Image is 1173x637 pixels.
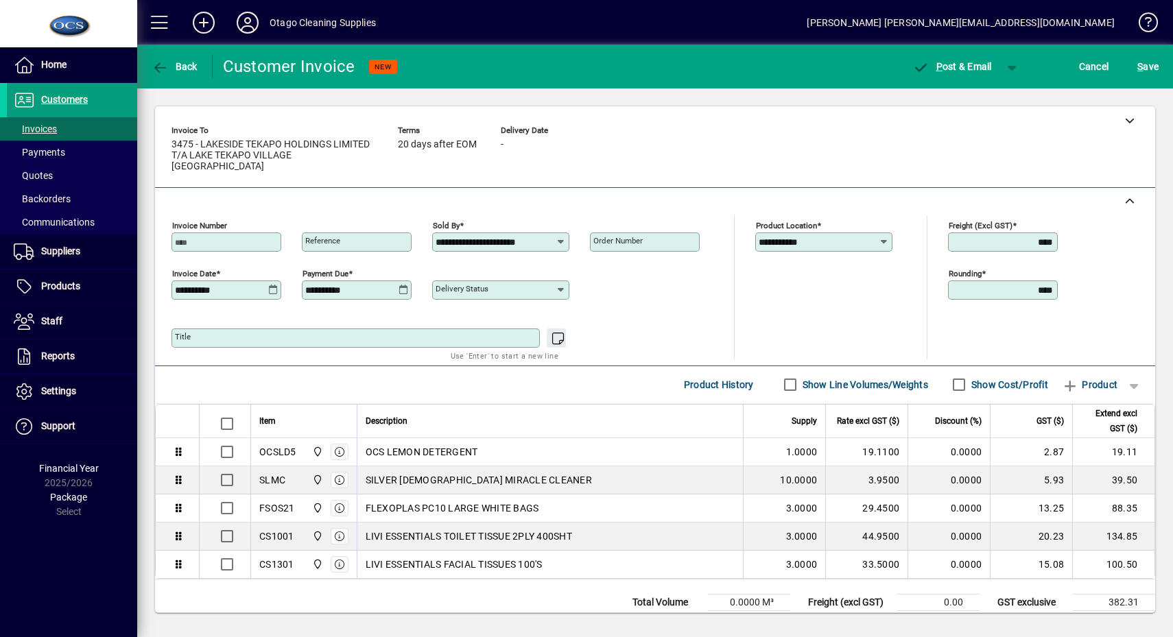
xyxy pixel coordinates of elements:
span: 20 days after EOM [398,139,477,150]
span: LIVI ESSENTIALS TOILET TISSUE 2PLY 400SHT [366,529,572,543]
span: Staff [41,315,62,326]
mat-label: Delivery status [436,284,488,293]
span: Customers [41,94,88,105]
button: Post & Email [905,54,999,79]
span: Reports [41,350,75,361]
div: CS1301 [259,557,294,571]
td: 382.31 [1073,594,1155,610]
mat-label: Title [175,332,191,341]
div: OCSLD5 [259,445,296,459]
span: Back [152,61,198,72]
span: Communications [14,217,95,228]
div: CS1001 [259,529,294,543]
td: 0.0000 [908,494,990,522]
span: Support [41,420,75,431]
a: Suppliers [7,235,137,269]
td: 0.00 [897,594,980,610]
td: 0.0000 [908,551,990,578]
app-page-header-button: Back [137,54,213,79]
mat-label: Invoice date [172,268,216,278]
button: Cancel [1076,54,1113,79]
mat-label: Rounding [949,268,982,278]
mat-label: Sold by [433,220,460,230]
span: 3.0000 [786,501,818,515]
td: 20.23 [990,522,1072,551]
mat-label: Invoice number [172,220,227,230]
td: 0.0000 Kg [708,610,790,627]
span: Products [41,280,80,291]
button: Add [182,10,226,35]
td: 0.0000 [908,438,990,466]
span: Backorders [14,193,71,204]
a: Reports [7,339,137,374]
button: Profile [226,10,270,35]
a: Invoices [7,117,137,141]
a: Backorders [7,187,137,211]
span: LIVI ESSENTIALS FACIAL TISSUES 100'S [366,557,543,571]
a: Knowledge Base [1128,3,1156,47]
span: S [1137,61,1143,72]
span: Discount (%) [935,413,982,429]
span: 3.0000 [786,529,818,543]
td: 0.0000 M³ [708,594,790,610]
td: 88.35 [1072,494,1154,522]
td: 39.50 [1072,466,1154,494]
a: Settings [7,374,137,409]
td: 5.93 [990,466,1072,494]
span: Financial Year [39,463,99,474]
span: Home [41,59,67,70]
a: Staff [7,304,137,339]
span: 3.0000 [786,557,818,571]
span: Suppliers [41,245,80,256]
span: Description [366,413,407,429]
a: Communications [7,211,137,234]
div: SLMC [259,473,285,487]
div: 33.5000 [834,557,899,571]
td: GST exclusive [991,594,1073,610]
span: Invoices [14,123,57,134]
span: Head Office [309,472,324,488]
div: 44.9500 [834,529,899,543]
span: Rate excl GST ($) [837,413,899,429]
mat-label: Product location [756,220,817,230]
button: Back [148,54,201,79]
span: Payments [14,147,65,158]
button: Save [1134,54,1162,79]
div: Customer Invoice [223,56,355,77]
span: Head Office [309,529,324,544]
span: Quotes [14,170,53,181]
div: [PERSON_NAME] [PERSON_NAME][EMAIL_ADDRESS][DOMAIN_NAME] [807,12,1115,34]
td: Total Volume [626,594,708,610]
span: Head Office [309,444,324,459]
td: 19.11 [1072,438,1154,466]
a: Products [7,269,137,304]
mat-label: Order number [593,236,643,245]
span: ave [1137,56,1159,77]
span: ost & Email [912,61,992,72]
span: P [936,61,943,72]
label: Show Line Volumes/Weights [800,378,928,392]
td: 0.00 [897,610,980,627]
td: 57.36 [1073,610,1155,627]
span: Cancel [1079,56,1109,77]
div: 19.1100 [834,445,899,459]
span: 10.0000 [780,473,817,487]
span: FLEXOPLAS PC10 LARGE WHITE BAGS [366,501,539,515]
span: 3475 - LAKESIDE TEKAPO HOLDINGS LIMITED T/A LAKE TEKAPO VILLAGE [GEOGRAPHIC_DATA] [171,139,377,171]
mat-label: Reference [305,236,340,245]
button: Product History [678,372,759,397]
span: NEW [375,62,392,71]
div: Otago Cleaning Supplies [270,12,376,34]
mat-label: Payment due [303,268,348,278]
span: Extend excl GST ($) [1081,406,1137,436]
span: Supply [792,413,817,429]
span: Product [1062,374,1117,396]
span: OCS LEMON DETERGENT [366,445,478,459]
span: SILVER [DEMOGRAPHIC_DATA] MIRACLE CLEANER [366,473,592,487]
span: 1.0000 [786,445,818,459]
td: Total Weight [626,610,708,627]
td: 2.87 [990,438,1072,466]
span: Settings [41,385,76,396]
span: Head Office [309,557,324,572]
span: Product History [684,374,754,396]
